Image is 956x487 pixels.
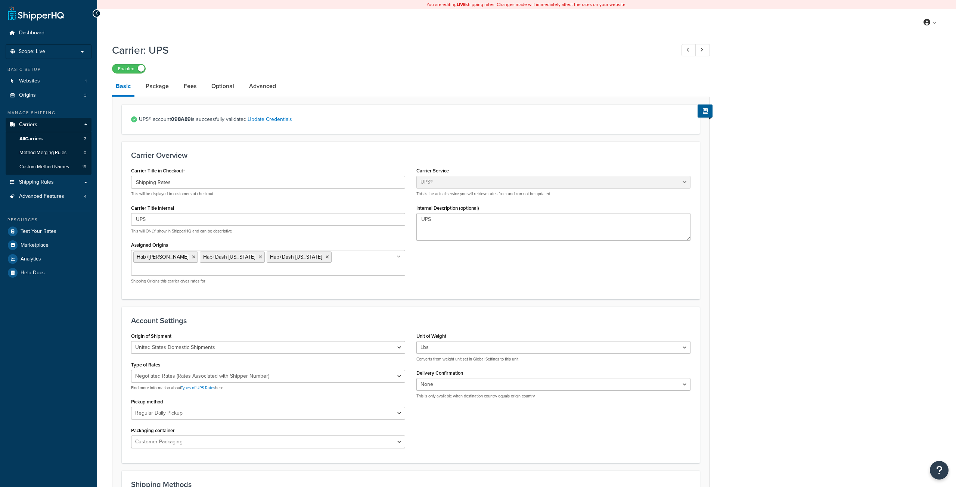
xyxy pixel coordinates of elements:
[457,1,466,8] b: LIVE
[6,110,91,116] div: Manage Shipping
[112,64,145,73] label: Enabled
[19,30,44,36] span: Dashboard
[6,146,91,160] a: Method Merging Rules0
[131,168,185,174] label: Carrier Title in Checkout
[131,333,171,339] label: Origin of Shipment
[137,253,188,261] span: Hab+[PERSON_NAME]
[142,77,173,95] a: Package
[6,118,91,132] a: Carriers
[203,253,255,261] span: Hab+Dash [US_STATE]
[131,242,168,248] label: Assigned Origins
[416,370,463,376] label: Delivery Confirmation
[6,160,91,174] li: Custom Method Names
[131,228,405,234] p: This will ONLY show in ShipperHQ and can be descriptive
[248,115,292,123] a: Update Credentials
[6,190,91,203] li: Advanced Features
[6,26,91,40] a: Dashboard
[181,385,215,391] a: Types of UPS Rates
[131,399,163,405] label: Pickup method
[416,213,690,241] textarea: UPS
[6,217,91,223] div: Resources
[21,242,49,249] span: Marketplace
[6,88,91,102] li: Origins
[19,49,45,55] span: Scope: Live
[19,179,54,185] span: Shipping Rules
[82,164,86,170] span: 18
[131,151,690,159] h3: Carrier Overview
[21,270,45,276] span: Help Docs
[6,175,91,189] a: Shipping Rules
[416,393,690,399] p: This is only available when destination country equals origin country
[19,136,43,142] span: All Carriers
[131,385,405,391] p: Find more information about here.
[682,44,696,56] a: Previous Record
[131,205,174,211] label: Carrier Title Internal
[21,228,56,235] span: Test Your Rates
[131,316,690,325] h3: Account Settings
[416,356,690,362] p: Converts from weight unit set in Global Settings to this unit
[6,225,91,238] a: Test Your Rates
[6,66,91,73] div: Basic Setup
[695,44,710,56] a: Next Record
[208,77,238,95] a: Optional
[19,193,64,200] span: Advanced Features
[416,333,446,339] label: Unit of Weight
[19,92,36,99] span: Origins
[6,266,91,280] a: Help Docs
[21,256,41,262] span: Analytics
[6,74,91,88] li: Websites
[139,114,690,125] span: UPS® account is successfully validated.
[19,122,37,128] span: Carriers
[84,92,87,99] span: 3
[6,118,91,175] li: Carriers
[6,190,91,203] a: Advanced Features4
[131,278,405,284] p: Shipping Origins this carrier gives rates for
[270,253,322,261] span: Hab+Dash [US_STATE]
[84,136,86,142] span: 7
[112,43,668,57] h1: Carrier: UPS
[19,78,40,84] span: Websites
[131,362,160,368] label: Type of Rates
[416,205,479,211] label: Internal Description (optional)
[131,428,175,433] label: Packaging container
[180,77,200,95] a: Fees
[171,115,191,123] strong: 098A89
[6,146,91,160] li: Method Merging Rules
[19,164,69,170] span: Custom Method Names
[6,252,91,266] a: Analytics
[6,74,91,88] a: Websites1
[416,191,690,197] p: This is the actual service you will retrieve rates from and can not be updated
[930,461,949,480] button: Open Resource Center
[6,132,91,146] a: AllCarriers7
[131,191,405,197] p: This will be displayed to customers at checkout
[84,150,86,156] span: 0
[6,238,91,252] a: Marketplace
[6,88,91,102] a: Origins3
[84,193,87,200] span: 4
[85,78,87,84] span: 1
[416,168,449,174] label: Carrier Service
[6,160,91,174] a: Custom Method Names18
[19,150,66,156] span: Method Merging Rules
[698,104,713,118] button: Show Help Docs
[245,77,280,95] a: Advanced
[112,77,134,97] a: Basic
